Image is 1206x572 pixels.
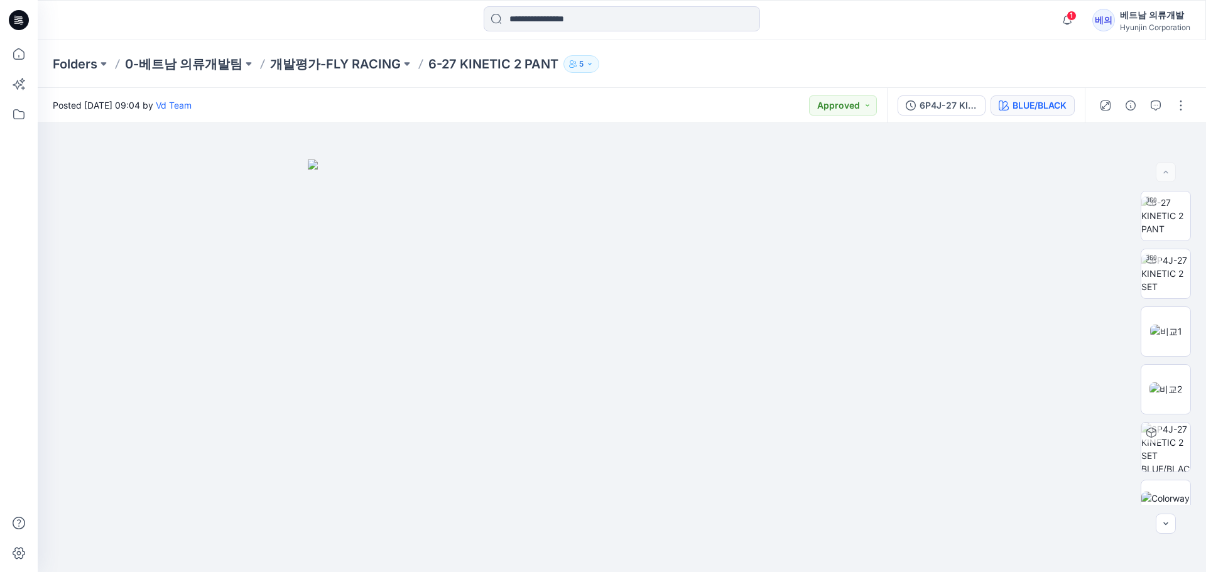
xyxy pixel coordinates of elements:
[1149,382,1182,396] img: 비교2
[125,55,242,73] a: 0-베트남 의류개발팀
[428,55,558,73] p: 6-27 KINETIC 2 PANT
[563,55,599,73] button: 5
[991,95,1075,116] button: BLUE/BLACK
[1141,423,1190,472] img: 6P4J-27 KINETIC 2 SET BLUE/BLACK
[156,100,192,111] a: Vd Team
[53,99,192,112] span: Posted [DATE] 09:04 by
[898,95,986,116] button: 6P4J-27 KINETIC 2 SET
[579,57,584,71] p: 5
[1067,11,1077,21] span: 1
[1121,95,1141,116] button: Details
[1120,8,1190,23] div: 베트남 의류개발
[1092,9,1115,31] div: 베의
[1141,492,1190,518] img: Colorway Cover
[1150,325,1182,338] img: 비교1
[1120,23,1190,32] div: Hyunjin Corporation
[920,99,977,112] div: 6P4J-27 KINETIC 2 SET
[53,55,97,73] a: Folders
[270,55,401,73] a: 개발평가-FLY RACING
[1141,254,1190,293] img: 6P4J-27 KINETIC 2 SET
[1013,99,1067,112] div: BLUE/BLACK
[1141,196,1190,235] img: 6-27 KINETIC 2 PANT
